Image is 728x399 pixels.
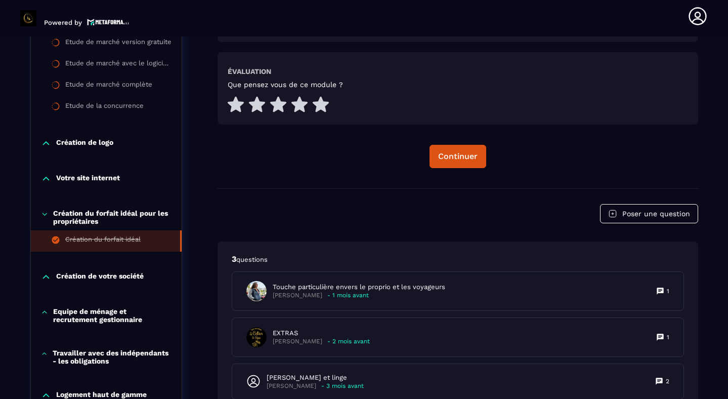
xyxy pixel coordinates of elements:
[667,333,669,341] p: 1
[236,256,268,263] span: questions
[327,292,369,299] p: - 1 mois avant
[438,151,478,162] div: Continuer
[327,338,370,345] p: - 2 mois avant
[56,272,144,282] p: Création de votre société
[228,81,343,89] h5: Que pensez vous de ce module ?
[44,19,82,26] p: Powered by
[273,338,322,345] p: [PERSON_NAME]
[430,145,486,168] button: Continuer
[267,382,316,390] p: [PERSON_NAME]
[321,382,364,390] p: - 3 mois avant
[56,174,120,184] p: Votre site internet
[232,254,684,265] p: 3
[600,204,698,223] button: Poser une question
[65,59,172,70] div: Etude de marché avec le logiciel Airdna version payante
[65,102,144,113] div: Etude de la concurrence
[53,209,171,225] p: Création du forfait idéal pour les propriétaires
[56,138,113,148] p: Création de logo
[666,377,669,385] p: 2
[65,38,172,49] div: Etude de marché version gratuite
[667,287,669,295] p: 1
[273,292,322,299] p: [PERSON_NAME]
[53,349,171,365] p: Travailler avec des indépendants - les obligations
[65,235,141,247] div: Création du forfait idéal
[273,283,445,292] p: Touche particulière envers le proprio et les voyageurs
[20,10,36,26] img: logo-branding
[53,307,172,324] p: Equipe de ménage et recrutement gestionnaire
[267,373,364,382] p: [PERSON_NAME] et linge
[65,81,152,92] div: Etude de marché complète
[228,67,271,75] h6: Évaluation
[273,329,370,338] p: EXTRAS
[87,18,130,26] img: logo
